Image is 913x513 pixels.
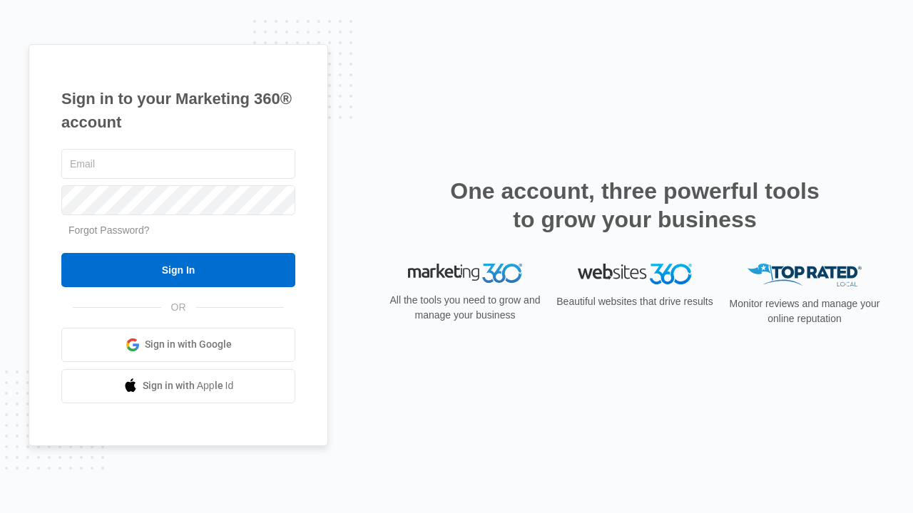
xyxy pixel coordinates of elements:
[555,294,715,309] p: Beautiful websites that drive results
[61,149,295,179] input: Email
[161,300,196,315] span: OR
[61,328,295,362] a: Sign in with Google
[578,264,692,284] img: Websites 360
[408,264,522,284] img: Marketing 360
[145,337,232,352] span: Sign in with Google
[385,293,545,323] p: All the tools you need to grow and manage your business
[61,369,295,403] a: Sign in with Apple Id
[748,264,862,287] img: Top Rated Local
[61,87,295,134] h1: Sign in to your Marketing 360® account
[725,296,884,326] p: Monitor reviews and manage your online reputation
[68,224,150,236] a: Forgot Password?
[61,253,295,287] input: Sign In
[446,177,824,234] h2: One account, three powerful tools to grow your business
[143,378,234,393] span: Sign in with Apple Id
